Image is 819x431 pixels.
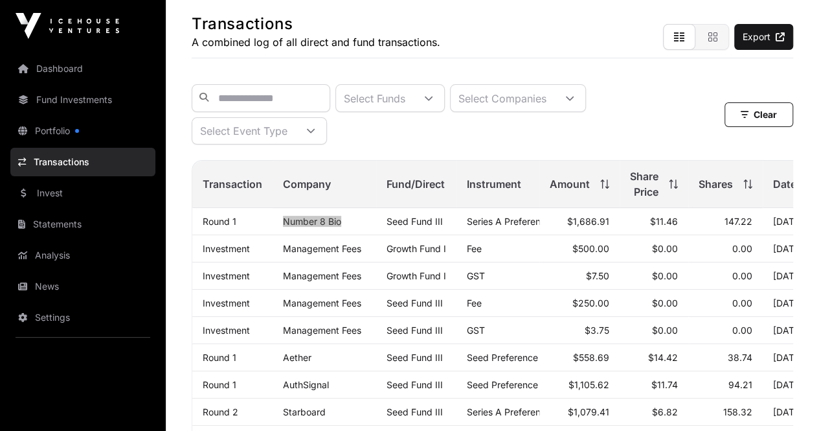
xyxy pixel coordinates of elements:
[192,34,440,50] p: A combined log of all direct and fund transactions.
[10,179,155,207] a: Invest
[283,352,311,363] a: Aether
[539,262,620,290] td: $7.50
[467,176,521,192] span: Instrument
[652,243,678,254] span: $0.00
[732,270,752,281] span: 0.00
[539,399,620,426] td: $1,079.41
[203,270,250,281] a: Investment
[539,371,620,399] td: $1,105.62
[203,216,236,227] a: Round 1
[203,325,250,336] a: Investment
[192,118,295,144] div: Select Event Type
[732,325,752,336] span: 0.00
[754,369,819,431] iframe: Chat Widget
[203,406,238,417] a: Round 2
[539,317,620,344] td: $3.75
[650,216,678,227] span: $11.46
[467,406,583,417] span: Series A Preference Shares
[539,235,620,262] td: $500.00
[467,379,570,390] span: Seed Preference Shares
[387,176,445,192] span: Fund/Direct
[723,406,752,417] span: 158.32
[10,54,155,83] a: Dashboard
[283,379,329,390] a: AuthSignal
[732,243,752,254] span: 0.00
[387,352,443,363] a: Seed Fund III
[283,297,366,309] p: Management Fees
[10,303,155,332] a: Settings
[10,241,155,270] a: Analysis
[387,297,443,309] a: Seed Fund III
[734,24,793,50] a: Export
[283,270,366,281] p: Management Fees
[283,406,326,417] a: Starboard
[283,216,341,227] a: Number 8 Bio
[203,243,250,254] a: Investment
[387,270,446,281] a: Growth Fund I
[467,297,482,309] span: Fee
[467,243,482,254] span: Fee
[652,270,678,281] span: $0.00
[539,290,620,317] td: $250.00
[648,352,678,363] span: $14.42
[10,117,155,145] a: Portfolio
[10,272,155,301] a: News
[539,344,620,371] td: $558.69
[10,210,155,239] a: Statements
[283,325,366,336] p: Management Fees
[387,243,446,254] a: Growth Fund I
[16,13,119,39] img: Icehouse Ventures Logo
[732,297,752,309] span: 0.00
[192,14,440,34] h1: Transactions
[387,216,443,227] a: Seed Fund III
[467,352,570,363] span: Seed Preference Shares
[630,169,658,200] span: Share Price
[203,176,262,192] span: Transaction
[467,325,485,336] span: GST
[652,297,678,309] span: $0.00
[550,176,590,192] span: Amount
[451,85,554,111] div: Select Companies
[283,176,331,192] span: Company
[724,216,752,227] span: 147.22
[728,379,752,390] span: 94.21
[10,86,155,114] a: Fund Investments
[336,85,413,111] div: Select Funds
[203,297,250,309] a: Investment
[724,102,793,127] button: Clear
[728,352,752,363] span: 38.74
[203,352,236,363] a: Round 1
[283,243,366,254] p: Management Fees
[651,379,678,390] span: $11.74
[699,176,733,192] span: Shares
[773,176,796,192] span: Date
[387,379,443,390] a: Seed Fund III
[467,216,583,227] span: Series A Preference Shares
[387,406,443,417] a: Seed Fund III
[387,325,443,336] a: Seed Fund III
[652,325,678,336] span: $0.00
[467,270,485,281] span: GST
[10,148,155,176] a: Transactions
[203,379,236,390] a: Round 1
[652,406,678,417] span: $6.82
[539,208,620,235] td: $1,686.91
